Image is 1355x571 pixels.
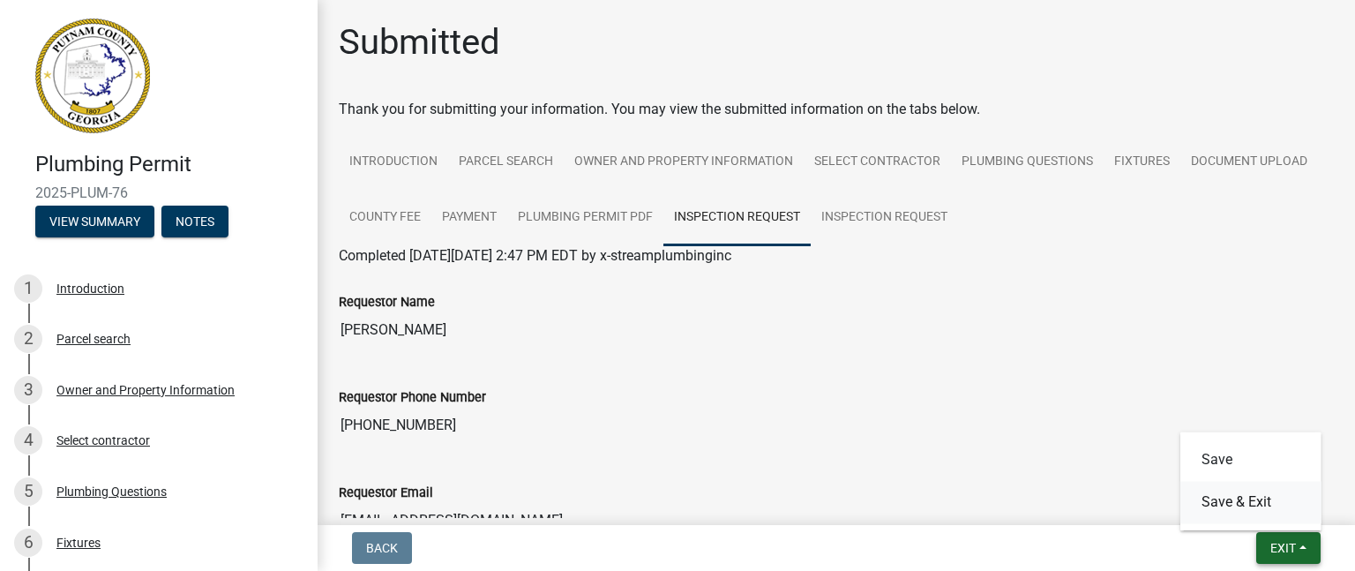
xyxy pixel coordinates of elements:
div: Thank you for submitting your information. You may view the submitted information on the tabs below. [339,99,1334,120]
a: Select contractor [804,134,951,191]
img: Putnam County, Georgia [35,19,150,133]
span: Back [366,541,398,555]
wm-modal-confirm: Summary [35,215,154,229]
h4: Plumbing Permit [35,152,303,177]
span: Completed [DATE][DATE] 2:47 PM EDT by x-streamplumbinginc [339,247,731,264]
a: Introduction [339,134,448,191]
div: 3 [14,376,42,404]
button: Back [352,532,412,564]
span: Exit [1270,541,1296,555]
a: Owner and Property Information [564,134,804,191]
div: 2 [14,325,42,353]
div: Exit [1180,432,1321,530]
label: Requestor Phone Number [339,392,486,404]
button: Exit [1256,532,1321,564]
div: 1 [14,274,42,303]
button: Notes [161,206,228,237]
a: Parcel search [448,134,564,191]
a: Payment [431,190,507,246]
a: Plumbing Questions [951,134,1104,191]
a: Inspection Request [663,190,811,246]
a: Plumbing Permit PDF [507,190,663,246]
div: Owner and Property Information [56,384,235,396]
div: 4 [14,426,42,455]
wm-modal-confirm: Notes [161,215,228,229]
div: Select contractor [56,434,150,447]
div: Parcel search [56,333,131,345]
button: View Summary [35,206,154,237]
label: Requestor Email [339,487,433,500]
label: Requestor Name [339,297,435,309]
button: Save & Exit [1180,481,1321,523]
div: Plumbing Questions [56,485,167,498]
button: Save [1180,439,1321,481]
a: Document Upload [1180,134,1318,191]
a: Inspection Request [811,190,958,246]
div: 6 [14,529,42,557]
div: Fixtures [56,537,101,549]
span: 2025-PLUM-76 [35,184,282,201]
a: County Fee [339,190,431,246]
div: Introduction [56,282,124,295]
h1: Submitted [339,21,500,64]
div: 5 [14,477,42,506]
a: Fixtures [1104,134,1180,191]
